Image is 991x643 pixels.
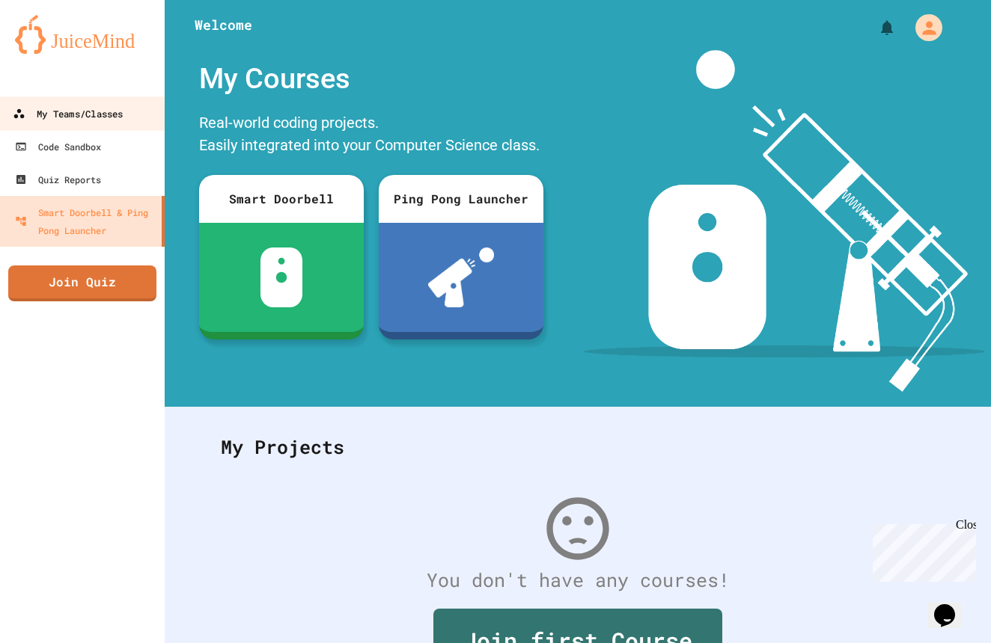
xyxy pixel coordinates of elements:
div: Quiz Reports [15,170,101,188]
div: Code Sandbox [15,138,101,156]
img: banner-image-my-projects.png [584,50,985,392]
img: ppl-with-ball.png [428,247,495,307]
div: My Courses [192,50,551,108]
div: You don't have any courses! [206,566,950,594]
div: My Account [900,10,946,45]
iframe: chat widget [928,583,976,628]
iframe: chat widget [867,518,976,582]
div: My Teams/Classes [13,105,123,123]
div: Real-world coding projects. Easily integrated into your Computer Science class. [192,108,551,164]
div: Ping Pong Launcher [379,175,543,223]
img: sdb-white.svg [260,247,303,307]
div: My Notifications [850,15,900,40]
div: Smart Doorbell [199,175,364,223]
img: logo-orange.svg [15,15,150,54]
div: Chat with us now!Close [6,6,103,95]
div: Smart Doorbell & Ping Pong Launcher [15,203,156,239]
div: My Projects [206,418,950,476]
a: Join Quiz [8,265,156,301]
